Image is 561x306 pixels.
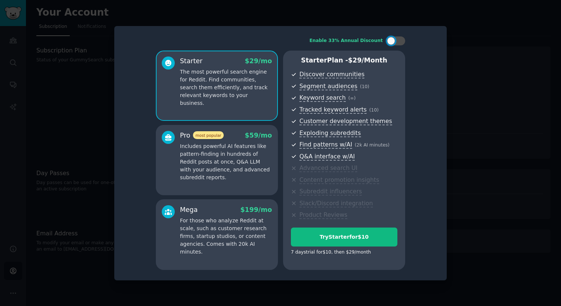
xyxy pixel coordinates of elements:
button: TryStarterfor$10 [291,228,397,247]
p: Starter Plan - [291,56,397,65]
div: Pro [180,131,224,140]
p: The most powerful search engine for Reddit. Find communities, search them efficiently, and track ... [180,68,272,107]
span: Customer development themes [299,117,392,125]
span: $ 29 /mo [245,57,272,65]
span: Keyword search [299,94,346,102]
span: Slack/Discord integration [299,200,373,207]
span: ( 10 ) [369,107,378,113]
span: Find patterns w/AI [299,141,352,149]
div: Mega [180,205,198,215]
div: Try Starter for $10 [291,233,397,241]
p: Includes powerful AI features like pattern-finding in hundreds of Reddit posts at once, Q&A LLM w... [180,142,272,181]
span: $ 199 /mo [240,206,272,213]
span: Exploding subreddits [299,129,361,137]
span: ( ∞ ) [348,96,356,101]
span: Subreddit influencers [299,188,362,196]
span: Segment audiences [299,83,357,90]
span: Tracked keyword alerts [299,106,367,114]
p: For those who analyze Reddit at scale, such as customer research firms, startup studios, or conte... [180,217,272,256]
span: most popular [193,131,224,139]
span: ( 2k AI minutes ) [355,142,390,148]
span: $ 59 /mo [245,132,272,139]
div: Enable 33% Annual Discount [309,38,383,44]
span: Product Reviews [299,211,347,219]
span: Q&A interface w/AI [299,153,355,161]
span: $ 29 /month [348,57,387,64]
span: Advanced search UI [299,164,357,172]
span: Content promotion insights [299,176,379,184]
span: Discover communities [299,71,364,78]
span: ( 10 ) [360,84,369,89]
div: 7 days trial for $10 , then $ 29 /month [291,249,371,256]
div: Starter [180,57,203,66]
